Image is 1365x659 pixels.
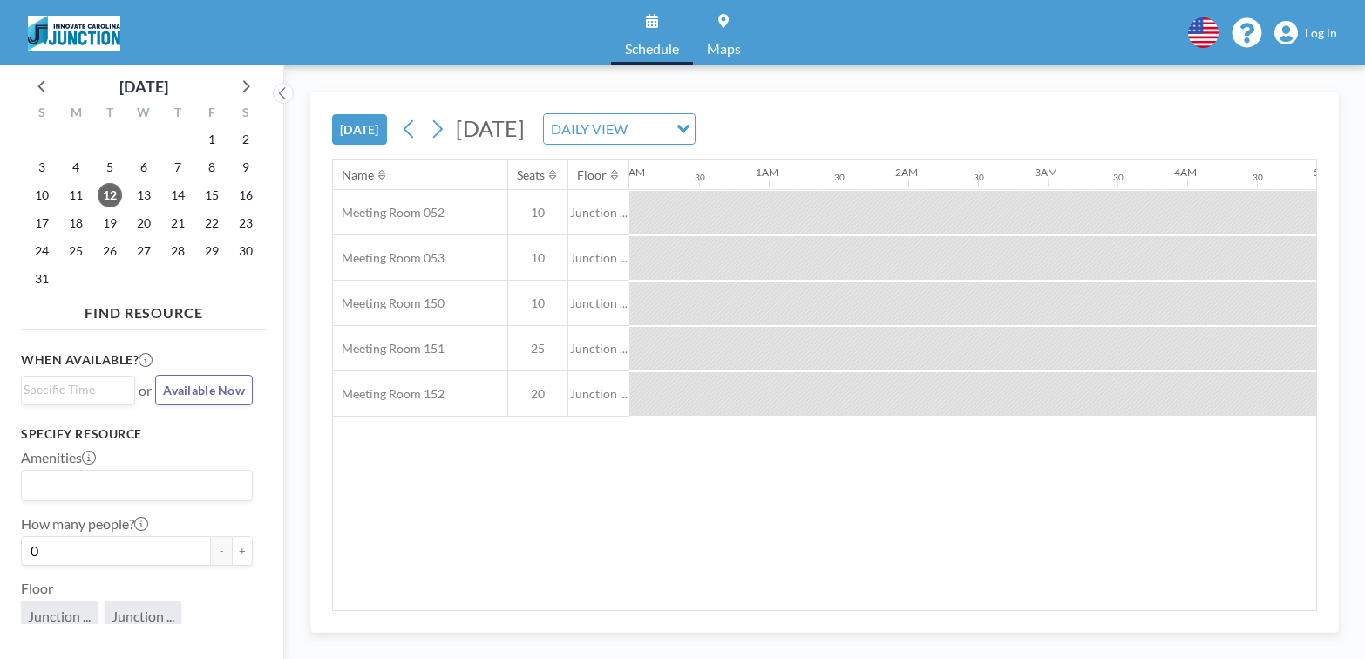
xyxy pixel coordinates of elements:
span: 10 [508,250,567,266]
div: 30 [695,172,705,183]
div: 12AM [616,166,645,179]
div: M [59,103,93,126]
span: Saturday, August 30, 2025 [234,239,258,263]
span: Friday, August 15, 2025 [200,183,224,207]
div: Floor [577,167,607,183]
span: Junction ... [568,205,629,221]
span: Meeting Room 052 [333,205,445,221]
span: Wednesday, August 27, 2025 [132,239,156,263]
div: Seats [517,167,545,183]
span: Friday, August 1, 2025 [200,127,224,152]
span: Sunday, August 24, 2025 [30,239,54,263]
div: 30 [1113,172,1124,183]
span: Sunday, August 10, 2025 [30,183,54,207]
span: Junction ... [568,341,629,357]
span: Junction ... [112,608,174,625]
span: Thursday, August 7, 2025 [166,155,190,180]
div: S [228,103,262,126]
div: 1AM [756,166,778,179]
label: How many people? [21,515,148,533]
span: Junction ... [568,386,629,402]
span: Thursday, August 21, 2025 [166,211,190,235]
span: Log in [1305,25,1337,41]
div: 4AM [1174,166,1197,179]
span: 25 [508,341,567,357]
span: Junction ... [568,250,629,266]
label: Floor [21,580,53,597]
span: Meeting Room 151 [333,341,445,357]
button: [DATE] [332,114,387,145]
span: Saturday, August 16, 2025 [234,183,258,207]
span: Junction ... [568,296,629,311]
span: Tuesday, August 19, 2025 [98,211,122,235]
button: - [211,536,232,566]
div: 3AM [1035,166,1057,179]
div: Search for option [544,114,695,144]
span: Monday, August 25, 2025 [64,239,88,263]
div: 30 [1253,172,1263,183]
span: Monday, August 11, 2025 [64,183,88,207]
span: Meeting Room 152 [333,386,445,402]
span: Junction ... [28,608,91,625]
span: Tuesday, August 12, 2025 [98,183,122,207]
span: Friday, August 8, 2025 [200,155,224,180]
button: + [232,536,253,566]
div: 5AM [1314,166,1336,179]
span: Sunday, August 31, 2025 [30,267,54,291]
div: S [25,103,59,126]
label: Amenities [21,449,96,466]
span: Friday, August 29, 2025 [200,239,224,263]
span: Meeting Room 053 [333,250,445,266]
span: Thursday, August 28, 2025 [166,239,190,263]
div: Name [342,167,374,183]
div: T [93,103,127,126]
a: Log in [1274,21,1337,45]
span: Saturday, August 2, 2025 [234,127,258,152]
input: Search for option [633,118,666,140]
input: Search for option [24,474,242,497]
span: Maps [707,42,741,56]
span: Meeting Room 150 [333,296,445,311]
span: DAILY VIEW [547,118,631,140]
div: 30 [834,172,845,183]
span: [DATE] [456,115,525,141]
div: 30 [974,172,984,183]
span: Sunday, August 17, 2025 [30,211,54,235]
span: Schedule [625,42,679,56]
span: 10 [508,205,567,221]
span: Saturday, August 9, 2025 [234,155,258,180]
span: Thursday, August 14, 2025 [166,183,190,207]
span: Available Now [163,383,245,397]
span: Wednesday, August 13, 2025 [132,183,156,207]
span: Saturday, August 23, 2025 [234,211,258,235]
h3: Specify resource [21,426,253,442]
div: Search for option [22,471,252,500]
span: Friday, August 22, 2025 [200,211,224,235]
span: Monday, August 4, 2025 [64,155,88,180]
span: Wednesday, August 20, 2025 [132,211,156,235]
img: organization-logo [28,16,120,51]
h4: FIND RESOURCE [21,297,267,322]
span: Wednesday, August 6, 2025 [132,155,156,180]
span: Tuesday, August 5, 2025 [98,155,122,180]
input: Search for option [24,380,125,399]
span: or [139,382,152,399]
div: 2AM [895,166,918,179]
span: Tuesday, August 26, 2025 [98,239,122,263]
div: Search for option [22,377,134,403]
span: Sunday, August 3, 2025 [30,155,54,180]
span: Monday, August 18, 2025 [64,211,88,235]
span: 10 [508,296,567,311]
div: F [194,103,228,126]
div: T [160,103,194,126]
div: W [127,103,161,126]
button: Available Now [155,375,253,405]
span: 20 [508,386,567,402]
div: [DATE] [119,74,168,99]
